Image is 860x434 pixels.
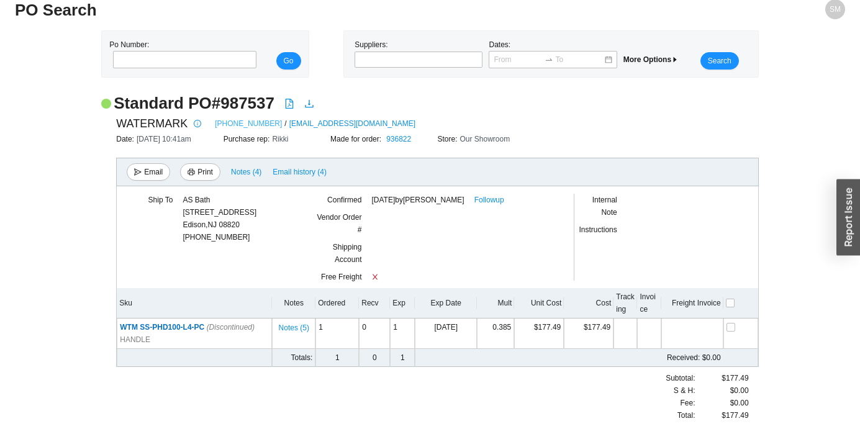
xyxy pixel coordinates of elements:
[477,319,514,349] td: 0.385
[278,321,310,330] button: Notes (5)
[127,163,170,181] button: sendEmail
[351,38,486,70] div: Suppliers:
[120,333,150,346] span: HANDLE
[284,117,286,130] span: /
[207,323,255,332] i: (Discontinued)
[183,194,256,231] div: AS Bath [STREET_ADDRESS] Edison , NJ 08820
[637,288,661,319] th: Invoice
[695,372,749,384] div: $177.49
[730,397,749,409] span: $0.00
[315,319,359,349] td: 1
[116,135,137,143] span: Date:
[564,288,613,319] th: Cost
[564,319,613,349] td: $177.49
[284,99,294,111] a: file-pdf
[272,135,288,143] span: Rikki
[284,55,294,67] span: Go
[188,168,195,177] span: printer
[144,166,163,178] span: Email
[272,163,327,181] button: Email history (4)
[671,56,679,63] span: caret-right
[579,225,617,234] span: Instructions
[321,273,361,281] span: Free Freight
[477,349,723,367] td: $0.00
[486,38,620,70] div: Dates:
[695,384,749,397] div: $0.00
[359,319,390,349] td: 0
[415,319,477,349] td: [DATE]
[390,349,415,367] td: 1
[661,288,723,319] th: Freight Invoice
[666,372,695,384] span: Subtotal:
[114,93,274,114] h2: Standard PO # 987537
[116,114,188,133] span: WATERMARK
[390,288,415,319] th: Exp
[700,52,739,70] button: Search
[390,319,415,349] td: 1
[291,353,313,362] span: Totals:
[667,353,700,362] span: Received:
[613,288,637,319] th: Tracking
[477,288,514,319] th: Mult
[386,135,411,143] a: 936822
[556,53,604,66] input: To
[191,120,204,127] span: info-circle
[120,323,255,332] span: WTM SS-PHD100-L4-PC
[415,288,477,319] th: Exp Date
[183,194,256,243] div: [PHONE_NUMBER]
[330,135,384,143] span: Made for order:
[304,99,314,109] span: download
[304,99,314,111] a: download
[188,115,205,132] button: info-circle
[359,349,390,367] td: 0
[109,38,253,70] div: Po Number:
[514,288,564,319] th: Unit Cost
[674,384,695,397] span: S & H:
[215,117,282,130] a: [PHONE_NUMBER]
[137,135,191,143] span: [DATE] 10:41am
[474,194,504,206] a: Followup
[514,319,564,349] td: $177.49
[148,196,173,204] span: Ship To
[592,196,617,217] span: Internal Note
[180,163,220,181] button: printerPrint
[677,409,695,422] span: Total:
[545,55,553,64] span: swap-right
[119,297,269,309] div: Sku
[695,409,749,422] div: $177.49
[289,117,415,130] a: [EMAIL_ADDRESS][DOMAIN_NAME]
[371,194,464,206] span: [DATE] by [PERSON_NAME]
[230,165,262,174] button: Notes (4)
[437,135,459,143] span: Store:
[623,55,679,64] span: More Options
[272,288,315,319] th: Notes
[134,168,142,177] span: send
[315,349,359,367] td: 1
[460,135,510,143] span: Our Showroom
[371,273,379,281] span: close
[359,288,390,319] th: Recv
[273,166,327,178] span: Email history (4)
[680,397,695,409] span: Fee :
[284,99,294,109] span: file-pdf
[224,135,273,143] span: Purchase rep:
[197,166,213,178] span: Print
[276,52,301,70] button: Go
[545,55,553,64] span: to
[315,288,359,319] th: Ordered
[279,322,309,334] span: Notes ( 5 )
[317,213,361,234] span: Vendor Order #
[708,55,731,67] span: Search
[494,53,541,66] input: From
[327,196,361,204] span: Confirmed
[333,243,362,264] span: Shipping Account
[231,166,261,178] span: Notes ( 4 )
